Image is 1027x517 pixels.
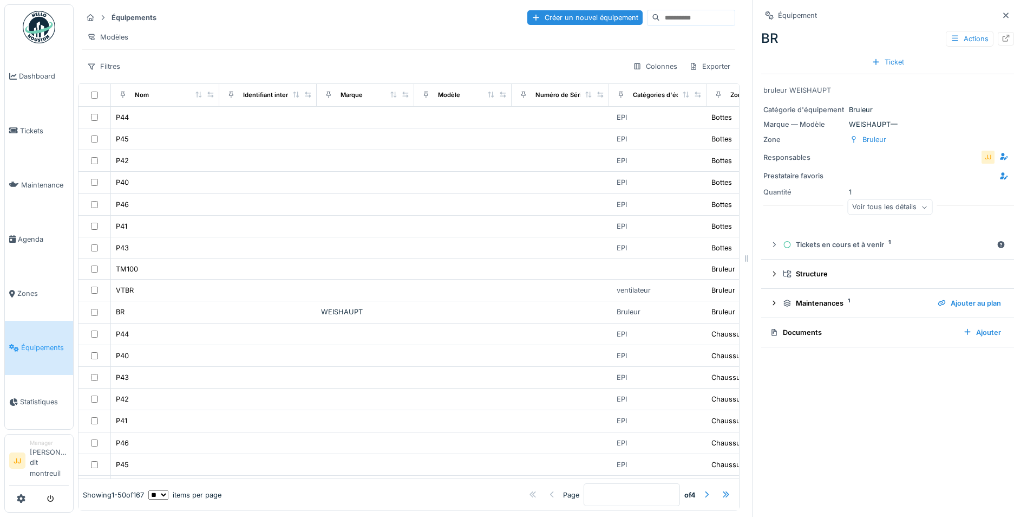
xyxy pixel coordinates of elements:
strong: Équipements [107,12,161,23]
div: Actions [946,31,993,47]
div: P41 [116,221,127,231]
img: Badge_color-CXgf-gQk.svg [23,11,55,43]
div: EPI [617,199,627,210]
div: EPI [617,460,627,470]
div: Zone [763,134,845,145]
div: EPI [617,394,627,404]
div: Structure [783,269,1001,279]
div: EPI [617,438,627,448]
div: Filtres [82,59,125,74]
div: Identifiant interne [243,91,296,100]
div: Bruleur [862,134,886,145]
a: Statistiques [5,375,73,429]
div: TM100 [116,264,138,274]
div: Chaussures [711,372,751,383]
div: Marque — Modèle [763,119,845,130]
div: Numéro de Série [535,91,585,100]
div: Bruleur [617,307,640,317]
div: Marque [341,91,363,100]
div: Responsables [763,152,845,163]
div: EPI [617,156,627,166]
div: Quantité [763,187,845,197]
div: Chaussures [711,329,751,339]
div: Colonnes [628,59,682,74]
div: Bottes [711,134,732,144]
div: EPI [617,221,627,231]
div: Bruleur [763,105,1012,115]
div: Ticket [867,55,908,69]
div: Prestataire favoris [763,171,845,181]
div: P46 [116,438,129,448]
div: EPI [617,351,627,361]
div: Bottes [711,177,732,188]
div: BR [116,307,125,317]
summary: Tickets en cours et à venir1 [766,235,1010,255]
div: Équipement [778,10,817,21]
div: Ajouter au plan [933,296,1005,311]
div: Voir tous les détails [847,199,932,215]
div: P45 [116,134,129,144]
div: Bruleur [711,264,735,274]
div: Bruleur [711,285,735,295]
div: P40 [116,177,129,188]
div: P45 [116,460,129,470]
div: P40 [116,351,129,361]
div: EPI [617,177,627,188]
div: Chaussures [711,394,751,404]
div: Bottes [711,199,732,210]
a: Tickets [5,104,73,158]
span: Équipements [21,342,69,353]
div: ventilateur [617,285,651,295]
li: [PERSON_NAME] dit montreuil [30,439,69,483]
div: Zone [730,91,745,100]
div: Exporter [684,59,735,74]
div: P43 [116,243,129,253]
div: Modèle [438,91,460,100]
div: Catégories d'équipement [633,91,708,100]
span: Statistiques [20,397,69,407]
div: P46 [116,199,129,210]
div: EPI [617,134,627,144]
div: Tickets en cours et à venir [783,240,992,250]
span: Agenda [18,234,69,244]
a: Agenda [5,212,73,266]
div: Bottes [711,112,732,122]
div: 1 [763,187,1012,197]
div: Bruleur [711,307,735,317]
a: Maintenance [5,158,73,212]
summary: Structure [766,264,1010,284]
span: Dashboard [19,71,69,81]
span: Tickets [20,126,69,136]
div: P43 [116,372,129,383]
div: Chaussures [711,438,751,448]
div: Ajouter [959,325,1005,340]
div: P42 [116,156,129,166]
li: JJ [9,453,25,469]
div: BR [761,29,1014,48]
div: EPI [617,372,627,383]
div: VTBR [116,285,134,295]
div: EPI [617,329,627,339]
div: P44 [116,329,129,339]
a: Dashboard [5,49,73,104]
div: Chaussures [711,351,751,361]
div: EPI [617,112,627,122]
div: Showing 1 - 50 of 167 [83,489,144,500]
summary: Maintenances1Ajouter au plan [766,293,1010,313]
div: Nom [135,91,149,100]
div: WEISHAUPT — [763,119,1012,130]
a: Zones [5,267,73,321]
div: Bottes [711,156,732,166]
div: Bottes [711,243,732,253]
div: P41 [116,416,127,426]
div: Catégorie d'équipement [763,105,845,115]
div: Chaussures [711,416,751,426]
span: Maintenance [21,180,69,190]
span: Zones [17,288,69,299]
div: WEISHAUPT [321,307,410,317]
div: Modèles [82,29,133,45]
div: bruleur WEISHAUPT [763,85,1012,95]
div: Manager [30,439,69,447]
div: Créer un nouvel équipement [527,10,643,25]
div: EPI [617,243,627,253]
